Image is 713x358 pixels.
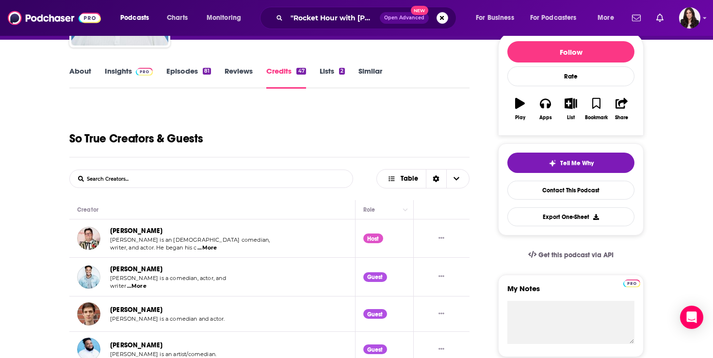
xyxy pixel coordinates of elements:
a: InsightsPodchaser Pro [105,66,153,89]
span: Logged in as RebeccaShapiro [679,7,700,29]
button: open menu [113,10,162,26]
div: Share [615,115,628,121]
div: Guest [363,272,387,282]
span: writer [110,282,126,289]
button: open menu [200,10,254,26]
a: Credits47 [266,66,306,89]
button: Show More Button [435,309,448,319]
img: Caleb Hearon [77,227,100,250]
div: Role [363,204,377,216]
button: open menu [469,10,526,26]
a: Pro website [623,278,640,287]
button: Show More Button [435,344,448,354]
span: Tell Me Why [560,159,594,167]
a: Contact This Podcast [507,181,634,200]
button: Show More Button [435,233,448,244]
div: Apps [539,115,552,121]
div: Rate [507,66,634,86]
button: Play [507,92,533,126]
span: Open Advanced [384,16,424,20]
span: ...More [127,282,146,290]
span: ...More [197,244,217,252]
a: Charts [161,10,194,26]
span: More [598,11,614,25]
a: Get this podcast via API [520,243,621,267]
button: Choose View [376,169,470,188]
a: [PERSON_NAME] [110,341,162,349]
span: Get this podcast via API [538,251,614,259]
div: Creator [77,204,98,216]
span: [PERSON_NAME] is an [DEMOGRAPHIC_DATA] comedian, [110,236,270,243]
span: [PERSON_NAME] is an artist/comedian. [110,351,216,358]
button: List [558,92,583,126]
div: Open Intercom Messenger [680,306,703,329]
span: Table [401,175,418,182]
button: Share [609,92,634,126]
button: Apps [533,92,558,126]
a: About [69,66,91,89]
span: [PERSON_NAME] is a comedian and actor. [110,315,225,322]
div: List [567,115,575,121]
h1: So True Creators & Guests [69,131,203,146]
a: Similar [358,66,382,89]
div: Bookmark [585,115,608,121]
div: 2 [339,68,345,75]
img: Podchaser Pro [623,280,640,287]
a: [PERSON_NAME] [110,227,162,235]
div: Sort Direction [426,170,446,188]
button: Show More Button [435,272,448,282]
span: Charts [167,11,188,25]
a: Reviews [225,66,253,89]
img: Jay Jurden [77,265,100,289]
span: Podcasts [120,11,149,25]
div: Guest [363,344,387,354]
span: New [411,6,428,15]
a: Show notifications dropdown [628,10,645,26]
img: tell me why sparkle [549,159,556,167]
a: Episodes81 [166,66,211,89]
img: Josh Sharp [77,302,100,326]
button: Bookmark [583,92,609,126]
div: 81 [203,68,211,75]
a: [PERSON_NAME] [110,265,162,273]
button: tell me why sparkleTell Me Why [507,153,634,173]
button: Export One-Sheet [507,207,634,226]
a: [PERSON_NAME] [110,306,162,314]
div: Guest [363,309,387,319]
button: open menu [591,10,626,26]
button: Follow [507,41,634,62]
img: Podchaser Pro [136,68,153,76]
button: Open AdvancedNew [380,12,429,24]
div: Host [363,233,383,243]
a: Lists2 [320,66,345,89]
img: User Profile [679,7,700,29]
div: Search podcasts, credits, & more... [269,7,466,29]
div: 47 [296,68,306,75]
span: writer, and actor. He began his c [110,244,197,251]
img: Podchaser - Follow, Share and Rate Podcasts [8,9,101,27]
span: [PERSON_NAME] is a comedian, actor, and [110,275,226,281]
span: For Business [476,11,514,25]
label: My Notes [507,284,634,301]
button: Show profile menu [679,7,700,29]
span: For Podcasters [530,11,577,25]
input: Search podcasts, credits, & more... [287,10,380,26]
button: Column Actions [400,204,411,216]
button: open menu [524,10,591,26]
span: Monitoring [207,11,241,25]
div: Play [515,115,525,121]
a: Show notifications dropdown [652,10,667,26]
